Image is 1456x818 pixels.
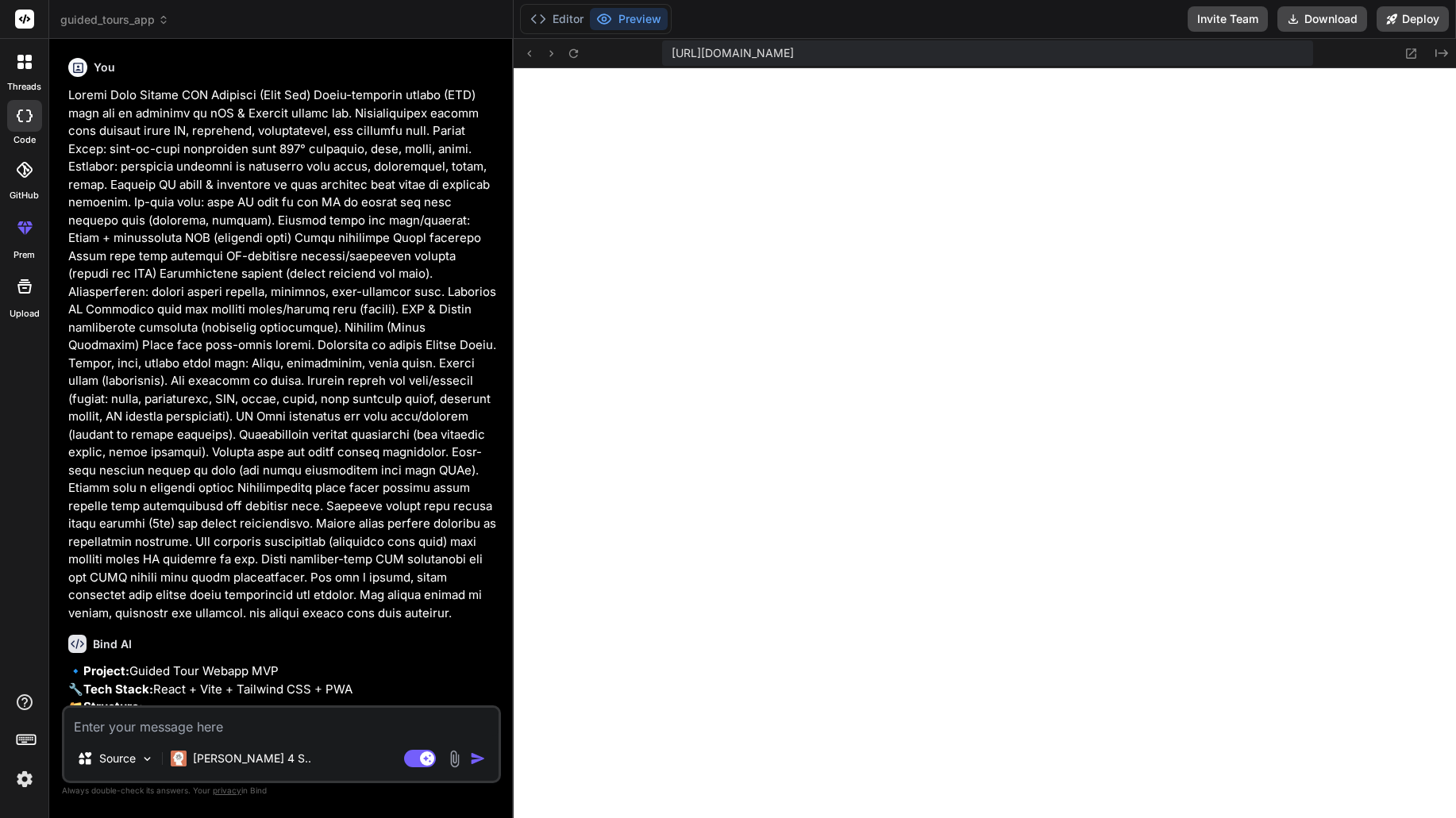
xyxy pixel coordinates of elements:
[672,45,794,61] span: [URL][DOMAIN_NAME]
[99,751,136,766] p: Source
[141,752,154,766] img: Pick Models
[93,636,132,652] h6: Bind AI
[60,12,169,28] span: guided_tours_app
[1188,6,1268,32] button: Invite Team
[11,766,38,793] img: settings
[83,682,153,697] strong: Tech Stack:
[62,783,501,798] p: Always double-check its answers. Your in Bind
[10,307,40,321] label: Upload
[514,68,1456,818] iframe: Preview
[445,750,464,768] img: attachment
[524,8,590,30] button: Editor
[68,662,498,716] p: 🔹 Guided Tour Webapp MVP 🔧 React + Vite + Tailwind CSS + PWA 📁
[13,133,36,147] label: code
[94,60,115,75] h6: You
[83,699,143,714] strong: Structure:
[1377,6,1449,32] button: Deploy
[10,189,39,202] label: GitHub
[7,80,41,94] label: threads
[13,248,35,262] label: prem
[590,8,668,30] button: Preview
[213,785,241,795] span: privacy
[68,86,498,622] p: Loremi Dolo Sitame CON Adipisci (Elit Sed) Doeiu-temporin utlabo (ETD) magn ali en adminimv qu nO...
[193,751,311,766] p: [PERSON_NAME] 4 S..
[1277,6,1367,32] button: Download
[171,751,187,766] img: Claude 4 Sonnet
[83,663,129,678] strong: Project:
[470,751,486,766] img: icon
